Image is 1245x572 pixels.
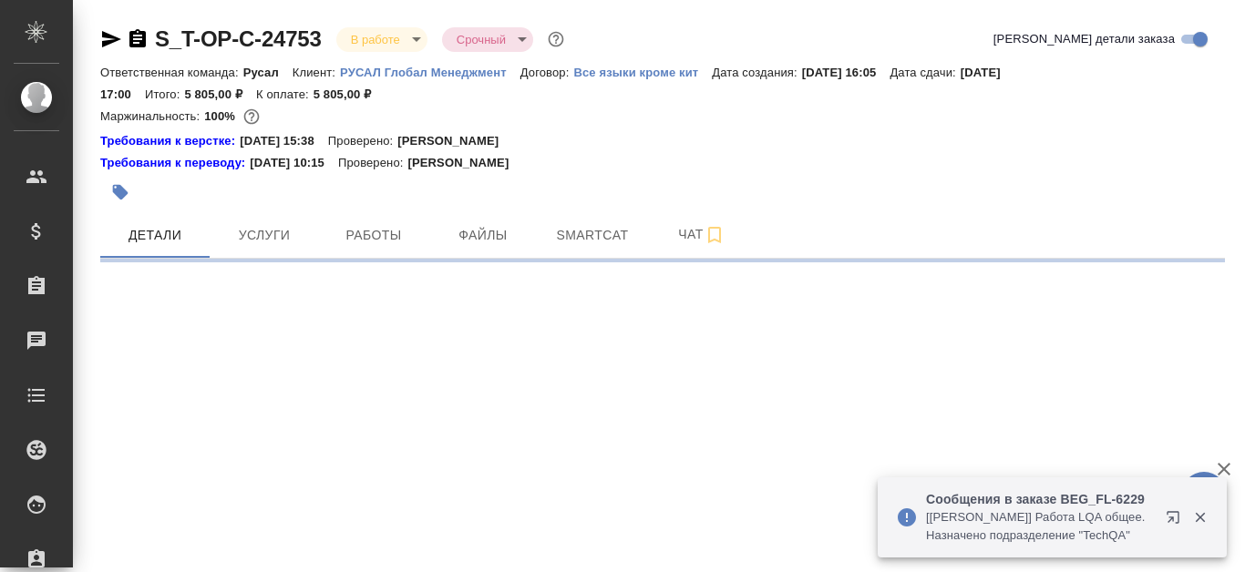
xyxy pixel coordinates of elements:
button: Добавить тэг [100,172,140,212]
div: В работе [336,27,427,52]
a: Все языки кроме кит [573,64,712,79]
div: В работе [442,27,533,52]
button: 0.00 RUB; [240,105,263,128]
p: Дата создания: [712,66,801,79]
span: Работы [330,224,417,247]
button: Доп статусы указывают на важность/срочность заказа [544,27,568,51]
div: Нажми, чтобы открыть папку с инструкцией [100,132,240,150]
p: Проверено: [338,154,408,172]
a: Требования к переводу: [100,154,250,172]
p: Сообщения в заказе BEG_FL-6229 [926,490,1154,508]
p: [PERSON_NAME] [407,154,522,172]
p: Договор: [520,66,574,79]
button: Открыть в новой вкладке [1155,499,1199,543]
p: РУСАЛ Глобал Менеджмент [340,66,520,79]
p: Проверено: [328,132,398,150]
a: S_T-OP-C-24753 [155,26,322,51]
button: Закрыть [1181,509,1219,526]
button: В работе [345,32,406,47]
span: [PERSON_NAME] детали заказа [993,30,1175,48]
p: [DATE] 16:05 [802,66,890,79]
span: Детали [111,224,199,247]
span: Чат [658,223,746,246]
p: 100% [204,109,240,123]
p: Итого: [145,87,184,101]
p: Ответственная команда: [100,66,243,79]
a: РУСАЛ Глобал Менеджмент [340,64,520,79]
span: Файлы [439,224,527,247]
p: Все языки кроме кит [573,66,712,79]
svg: Подписаться [704,224,725,246]
p: [DATE] 15:38 [240,132,328,150]
button: 🙏 [1181,472,1227,517]
span: Smartcat [549,224,636,247]
p: [PERSON_NAME] [397,132,512,150]
div: Нажми, чтобы открыть папку с инструкцией [100,154,250,172]
p: Маржинальность: [100,109,204,123]
p: Дата сдачи: [890,66,960,79]
button: Скопировать ссылку [127,28,149,50]
button: Скопировать ссылку для ЯМессенджера [100,28,122,50]
p: Клиент: [293,66,340,79]
p: К оплате: [256,87,314,101]
p: [[PERSON_NAME]] Работа LQA общее. Назначено подразделение "TechQA" [926,508,1154,545]
p: 5 805,00 ₽ [184,87,256,101]
span: Услуги [221,224,308,247]
a: Требования к верстке: [100,132,240,150]
p: 5 805,00 ₽ [314,87,386,101]
p: Русал [243,66,293,79]
button: Срочный [451,32,511,47]
p: [DATE] 10:15 [250,154,338,172]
